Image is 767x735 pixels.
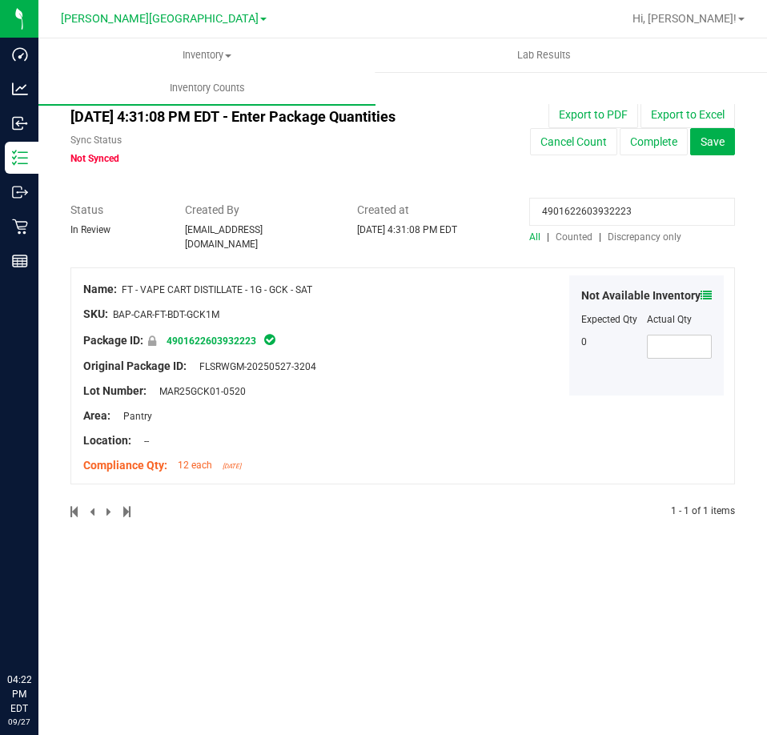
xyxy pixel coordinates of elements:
[599,231,601,243] span: |
[136,436,149,447] span: --
[263,331,277,347] span: In Sync
[223,463,241,470] span: [DATE]
[70,153,119,164] span: Not Synced
[357,202,505,219] span: Created at
[70,133,122,147] label: Sync Status
[47,604,66,624] iframe: Resource center unread badge
[7,716,31,728] p: 09/27
[185,224,263,250] span: [EMAIL_ADDRESS][DOMAIN_NAME]
[61,12,259,26] span: [PERSON_NAME][GEOGRAPHIC_DATA]
[83,283,117,295] span: Name:
[12,150,28,166] inline-svg: Inventory
[529,231,540,243] span: All
[12,184,28,200] inline-svg: Outbound
[185,202,333,219] span: Created By
[357,224,457,235] span: [DATE] 4:31:08 PM EDT
[529,198,735,226] input: Type item name or package id
[151,386,246,397] span: MAR25GCK01-0520
[530,128,617,155] button: Cancel Count
[38,38,375,72] a: Inventory
[16,607,64,655] iframe: Resource center
[12,219,28,235] inline-svg: Retail
[70,224,110,235] span: In Review
[39,48,375,62] span: Inventory
[548,101,638,128] button: Export to PDF
[12,253,28,269] inline-svg: Reports
[167,335,256,347] a: 4901622603932223
[375,38,713,72] a: Lab Results
[90,506,97,517] span: Previous
[547,231,549,243] span: |
[83,307,108,320] span: SKU:
[581,335,647,349] div: 0
[641,101,735,128] button: Export to Excel
[7,673,31,716] p: 04:22 PM EDT
[496,48,592,62] span: Lab Results
[70,109,448,125] h4: [DATE] 4:31:08 PM EDT - Enter Package Quantities
[581,287,701,304] span: Not Available Inventory
[83,384,147,397] span: Lot Number:
[178,460,212,471] span: 12 each
[113,309,219,320] span: BAP-CAR-FT-BDT-GCK1M
[581,312,647,327] div: Expected Qty
[12,81,28,97] inline-svg: Analytics
[701,135,725,148] span: Save
[83,359,187,372] span: Original Package ID:
[70,202,161,219] span: Status
[690,128,735,155] button: Save
[608,231,681,243] span: Discrepancy only
[83,334,143,347] span: Package ID:
[106,506,114,517] span: Next
[671,505,735,516] span: 1 - 1 of 1 items
[556,231,592,243] span: Counted
[148,81,267,95] span: Inventory Counts
[83,459,167,472] span: Compliance Qty:
[123,506,131,517] span: Move to last page
[122,284,312,295] span: FT - VAPE CART DISTILLATE - 1G - GCK - SAT
[83,409,110,422] span: Area:
[12,46,28,62] inline-svg: Dashboard
[70,506,80,517] span: Move to first page
[38,71,375,105] a: Inventory Counts
[191,361,316,372] span: FLSRWGM-20250527-3204
[115,411,152,422] span: Pantry
[604,231,681,243] a: Discrepancy only
[647,312,713,327] div: Actual Qty
[12,115,28,131] inline-svg: Inbound
[552,231,599,243] a: Counted
[620,128,688,155] button: Complete
[529,231,547,243] a: All
[632,12,737,25] span: Hi, [PERSON_NAME]!
[83,434,131,447] span: Location:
